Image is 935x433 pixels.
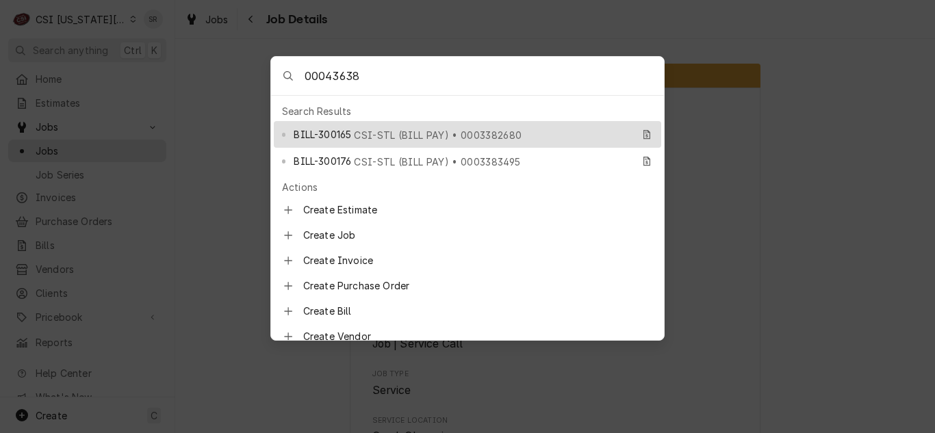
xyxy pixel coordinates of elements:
[303,228,653,242] span: Create Job
[274,101,661,121] div: Search Results
[305,57,664,95] input: Search anything
[354,128,522,142] span: CSI-STL (BILL PAY) • 0003382680
[354,155,520,169] span: CSI-STL (BILL PAY) • 0003383495
[303,202,653,217] span: Create Estimate
[270,56,665,341] div: Global Command Menu
[303,329,653,343] span: Create Vendor
[294,127,351,142] span: BILL-300165
[303,304,653,318] span: Create Bill
[303,278,653,293] span: Create Purchase Order
[303,253,653,267] span: Create Invoice
[274,177,661,197] div: Actions
[294,154,351,168] span: BILL-300176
